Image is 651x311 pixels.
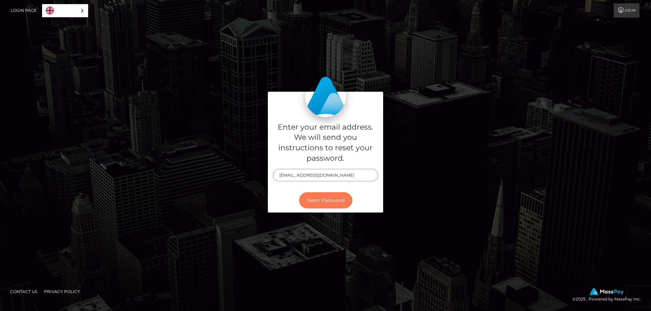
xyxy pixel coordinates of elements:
div: © 2025 , Powered by MassPay Inc. [572,288,646,303]
img: MassPay [590,288,624,295]
input: E-mail... [273,169,378,181]
aside: Language selected: English [42,4,88,17]
h5: Enter your email address. We will send you instructions to reset your password. [273,122,378,164]
div: Language [42,4,88,17]
img: MassPay Login [305,76,346,117]
a: Login [614,3,639,18]
a: Login Page [11,3,37,18]
a: English [42,4,88,17]
button: Reset Password [299,192,352,209]
a: Contact Us [7,286,40,297]
a: Privacy Policy [41,286,83,297]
